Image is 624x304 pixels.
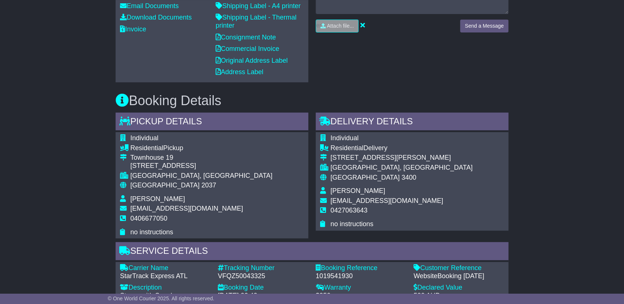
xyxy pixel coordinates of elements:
span: [GEOGRAPHIC_DATA] [130,182,199,189]
div: 1019541930 [316,272,406,280]
a: Consignment Note [216,34,276,41]
span: [PERSON_NAME] [330,187,385,194]
div: [STREET_ADDRESS] [130,162,272,170]
div: Carrier Name [120,264,210,272]
div: Townhouse 19 [130,154,272,162]
a: Shipping Label - A4 printer [216,2,301,10]
div: Description [120,284,210,292]
div: Pickup Details [116,113,308,132]
a: Commercial Invoice [216,45,279,52]
div: Stereo with Speakers [120,292,210,300]
a: Address Label [216,68,263,76]
span: [PERSON_NAME] [130,195,185,203]
span: 3400 [401,174,416,181]
a: Invoice [120,25,146,33]
div: Customer Reference [414,264,504,272]
a: Original Address Label [216,57,288,64]
span: 2037 [201,182,216,189]
a: Email Documents [120,2,179,10]
div: [DATE] 22:42 [218,292,308,300]
div: StarTrack Express ATL [120,272,210,280]
div: [GEOGRAPHIC_DATA], [GEOGRAPHIC_DATA] [130,172,272,180]
h3: Booking Details [116,93,508,108]
span: Residential [330,144,363,152]
div: Service Details [116,242,508,262]
button: Send a Message [460,20,508,32]
div: VFQZ50043325 [218,272,308,280]
span: 0427063643 [330,207,367,214]
span: © One World Courier 2025. All rights reserved. [108,296,215,301]
a: Shipping Label - Thermal printer [216,14,296,29]
div: Booking Reference [316,264,406,272]
a: Download Documents [120,14,192,21]
div: Declared Value [414,284,504,292]
span: no instructions [330,220,373,228]
span: [EMAIL_ADDRESS][DOMAIN_NAME] [330,197,443,204]
div: Pickup [130,144,272,152]
span: Individual [330,134,359,142]
div: WebsiteBooking [DATE] [414,272,504,280]
div: Delivery [330,144,473,152]
div: Tracking Number [218,264,308,272]
span: [GEOGRAPHIC_DATA] [330,174,400,181]
div: Delivery Details [316,113,508,132]
div: 500 AUD [414,292,504,300]
div: $250 [316,292,406,300]
span: Individual [130,134,158,142]
div: [GEOGRAPHIC_DATA], [GEOGRAPHIC_DATA] [330,164,473,172]
span: 0406677050 [130,215,167,222]
span: [EMAIL_ADDRESS][DOMAIN_NAME] [130,205,243,212]
div: Warranty [316,284,406,292]
div: Booking Date [218,284,308,292]
span: no instructions [130,228,173,236]
div: [STREET_ADDRESS][PERSON_NAME] [330,154,473,162]
span: Residential [130,144,163,152]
